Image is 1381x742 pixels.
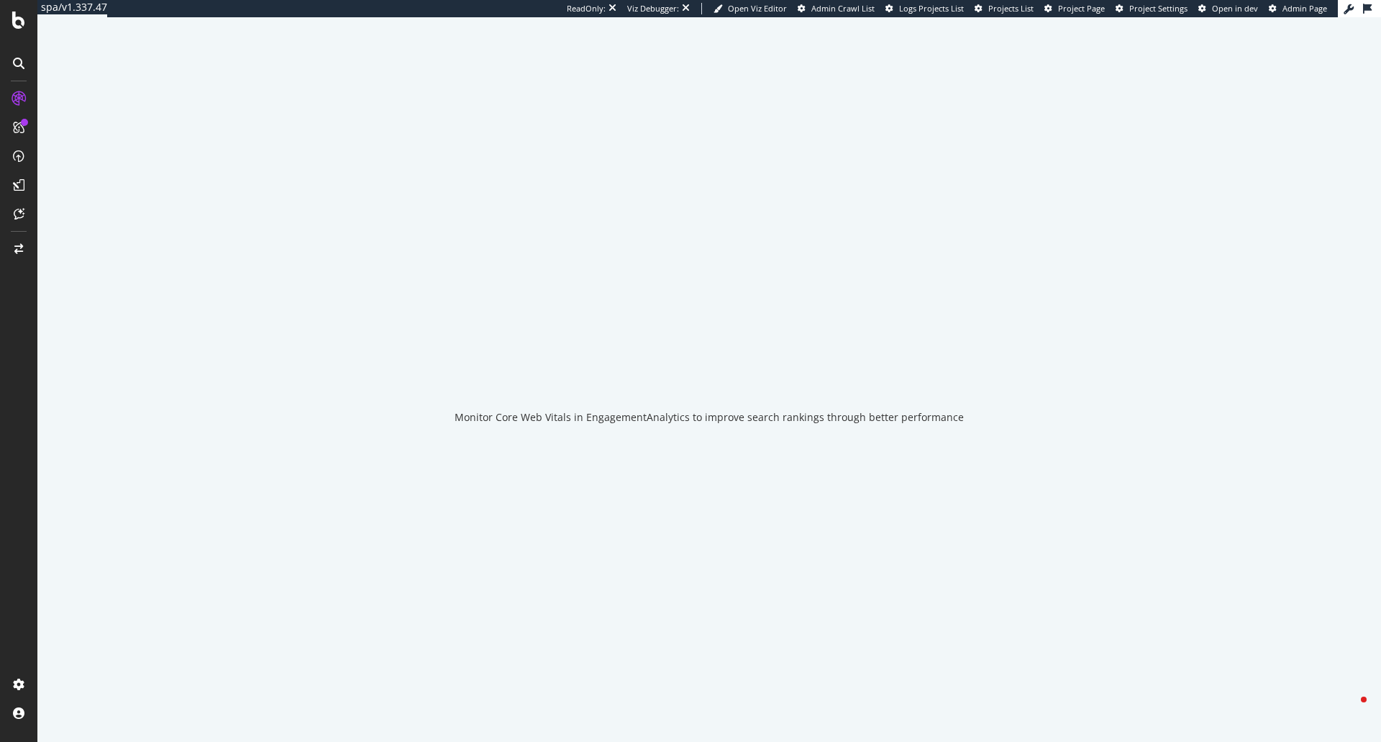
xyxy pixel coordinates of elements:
iframe: Intercom live chat [1332,693,1367,728]
a: Project Page [1044,3,1105,14]
span: Open in dev [1212,3,1258,14]
a: Open in dev [1198,3,1258,14]
a: Projects List [975,3,1034,14]
a: Admin Page [1269,3,1327,14]
a: Logs Projects List [885,3,964,14]
span: Logs Projects List [899,3,964,14]
a: Open Viz Editor [714,3,787,14]
span: Admin Page [1282,3,1327,14]
span: Admin Crawl List [811,3,875,14]
a: Admin Crawl List [798,3,875,14]
div: animation [657,335,761,387]
span: Project Page [1058,3,1105,14]
div: Monitor Core Web Vitals in EngagementAnalytics to improve search rankings through better performance [455,410,964,425]
div: ReadOnly: [567,3,606,14]
a: Project Settings [1116,3,1188,14]
div: Viz Debugger: [627,3,679,14]
span: Open Viz Editor [728,3,787,14]
span: Project Settings [1129,3,1188,14]
span: Projects List [988,3,1034,14]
